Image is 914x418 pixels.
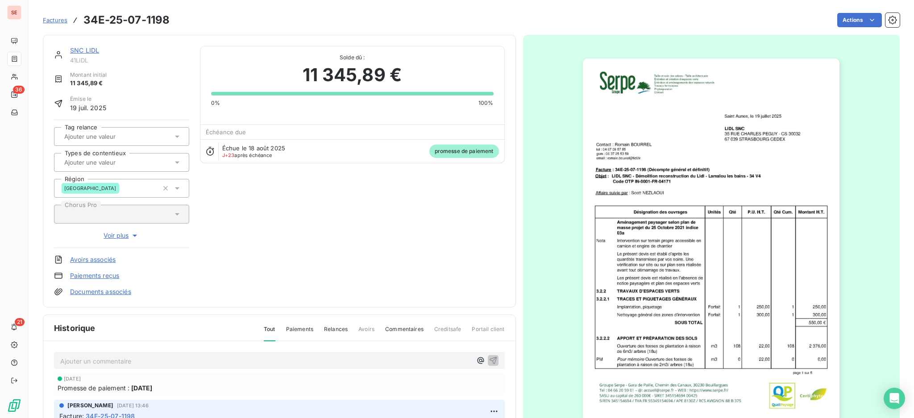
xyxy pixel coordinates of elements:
[358,325,374,340] span: Avoirs
[63,132,153,141] input: Ajouter une valeur
[324,325,348,340] span: Relances
[83,12,170,28] h3: 34E-25-07-1198
[67,401,113,410] span: [PERSON_NAME]
[54,322,96,334] span: Historique
[70,271,119,280] a: Paiements reçus
[7,5,21,20] div: SE
[70,71,107,79] span: Montant initial
[222,152,235,158] span: J+23
[222,145,285,152] span: Échue le 18 août 2025
[15,318,25,326] span: 21
[303,62,402,88] span: 11 345,89 €
[58,383,129,393] span: Promesse de paiement :
[64,376,81,381] span: [DATE]
[264,325,275,341] span: Tout
[7,398,21,413] img: Logo LeanPay
[131,383,152,393] span: [DATE]
[211,54,494,62] span: Solde dû :
[70,255,116,264] a: Avoirs associés
[211,99,220,107] span: 0%
[63,158,153,166] input: Ajouter une valeur
[54,231,189,240] button: Voir plus
[43,17,67,24] span: Factures
[884,388,905,409] div: Open Intercom Messenger
[478,99,494,107] span: 100%
[222,153,272,158] span: après échéance
[434,325,461,340] span: Creditsafe
[837,13,882,27] button: Actions
[286,325,313,340] span: Paiements
[472,325,504,340] span: Portail client
[70,57,189,64] span: 41LIDL
[43,16,67,25] a: Factures
[70,95,106,103] span: Émise le
[429,145,499,158] span: promesse de paiement
[385,325,424,340] span: Commentaires
[13,86,25,94] span: 36
[64,186,116,191] span: [GEOGRAPHIC_DATA]
[206,128,246,136] span: Échéance due
[117,403,149,408] span: [DATE] 13:46
[70,46,99,54] a: SNC LIDL
[70,287,131,296] a: Documents associés
[104,231,139,240] span: Voir plus
[70,103,106,112] span: 19 juil. 2025
[70,79,107,88] span: 11 345,89 €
